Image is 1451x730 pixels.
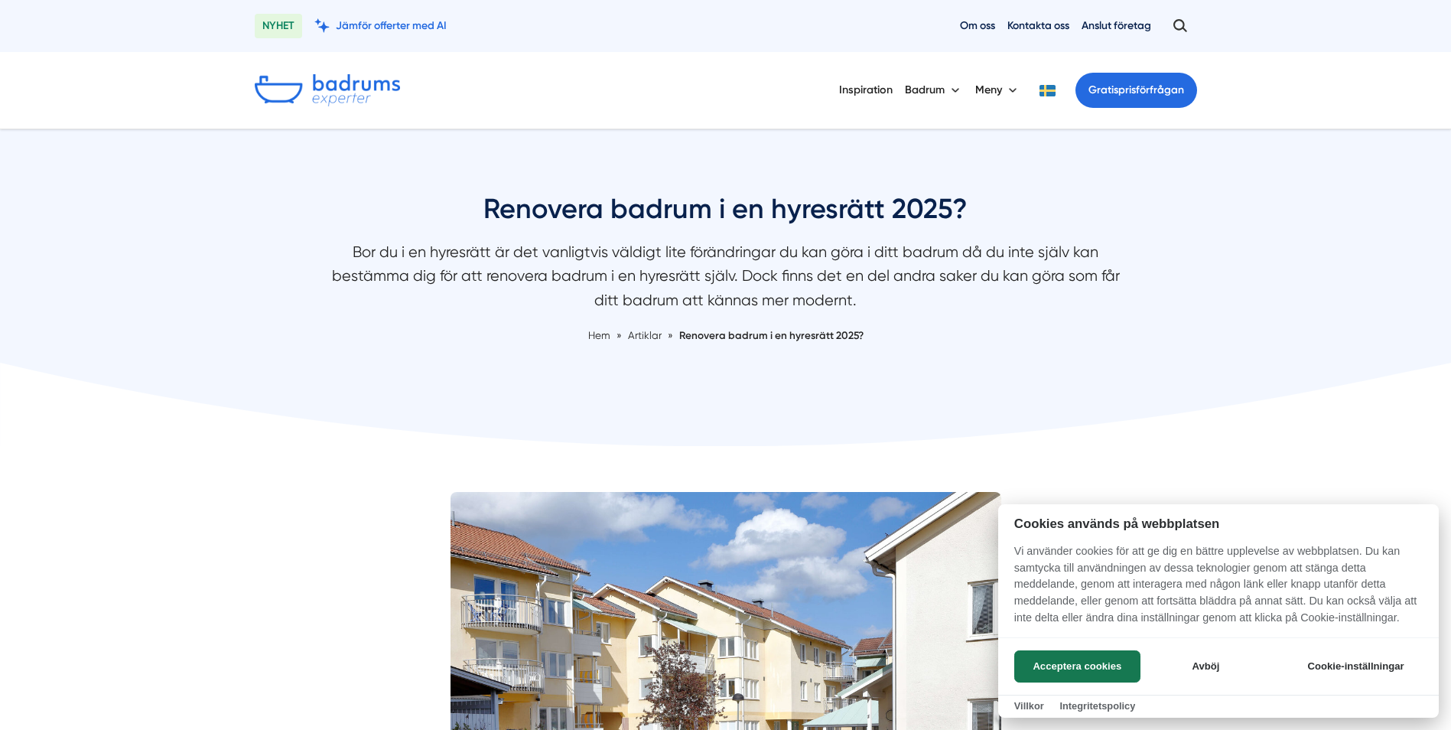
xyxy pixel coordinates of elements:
[1059,700,1135,712] a: Integritetspolicy
[1014,650,1140,683] button: Acceptera cookies
[1145,650,1267,683] button: Avböj
[998,517,1439,531] h2: Cookies används på webbplatsen
[1289,650,1423,683] button: Cookie-inställningar
[1014,700,1044,712] a: Villkor
[998,543,1439,637] p: Vi använder cookies för att ge dig en bättre upplevelse av webbplatsen. Du kan samtycka till anvä...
